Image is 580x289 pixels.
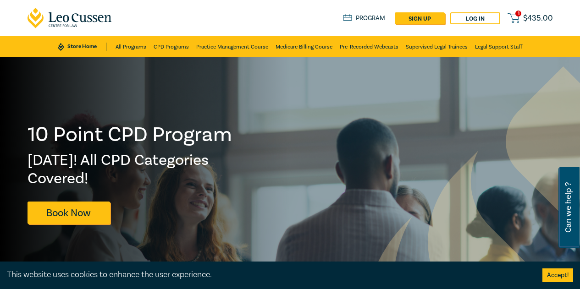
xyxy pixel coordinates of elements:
span: 1 [515,11,521,16]
a: All Programs [116,36,146,57]
button: Accept cookies [542,268,573,282]
a: Pre-Recorded Webcasts [340,36,398,57]
a: Store Home [58,43,106,51]
a: Medicare Billing Course [276,36,332,57]
a: CPD Programs [154,36,189,57]
a: Book Now [28,202,110,224]
span: Can we help ? [564,173,573,242]
div: This website uses cookies to enhance the user experience. [7,269,529,281]
a: sign up [395,12,445,24]
span: $ 435.00 [523,14,553,22]
a: Legal Support Staff [475,36,522,57]
a: Supervised Legal Trainees [406,36,468,57]
a: Log in [450,12,500,24]
a: Program [343,14,386,22]
h2: [DATE]! All CPD Categories Covered! [28,151,233,188]
a: Practice Management Course [196,36,268,57]
h1: 10 Point CPD Program [28,123,233,147]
